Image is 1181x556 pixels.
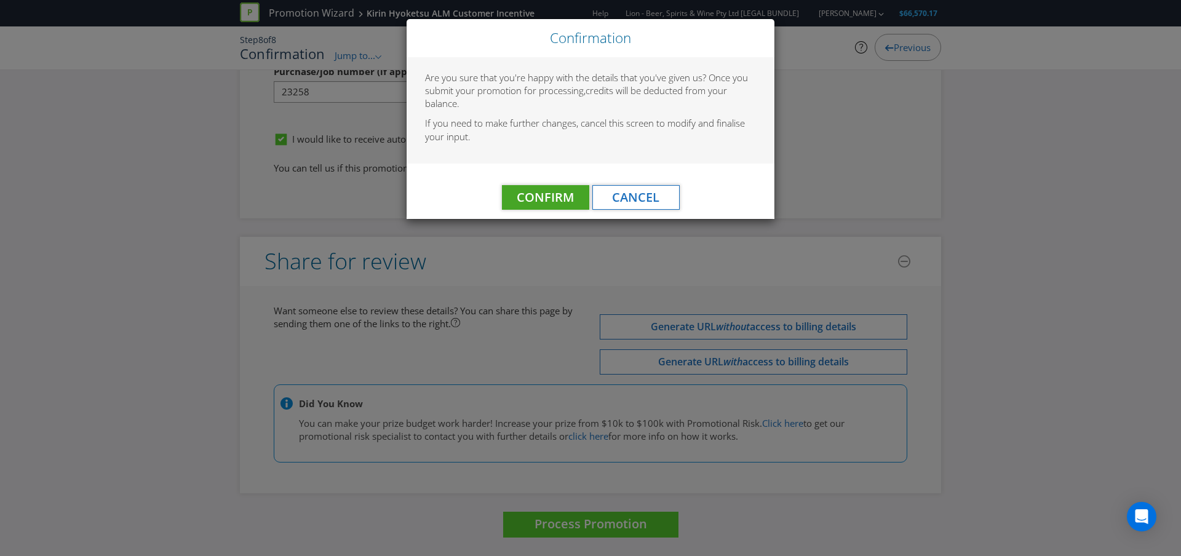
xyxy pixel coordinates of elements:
[425,84,727,109] span: credits will be deducted from your balance
[457,97,459,109] span: .
[1127,502,1156,531] div: Open Intercom Messenger
[425,71,748,97] span: Are you sure that you're happy with the details that you've given us? Once you submit your promot...
[407,19,774,57] div: Close
[612,189,659,205] span: Cancel
[517,189,574,205] span: Confirm
[550,28,631,47] span: Confirmation
[502,185,589,210] button: Confirm
[425,117,756,143] p: If you need to make further changes, cancel this screen to modify and finalise your input.
[592,185,680,210] button: Cancel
